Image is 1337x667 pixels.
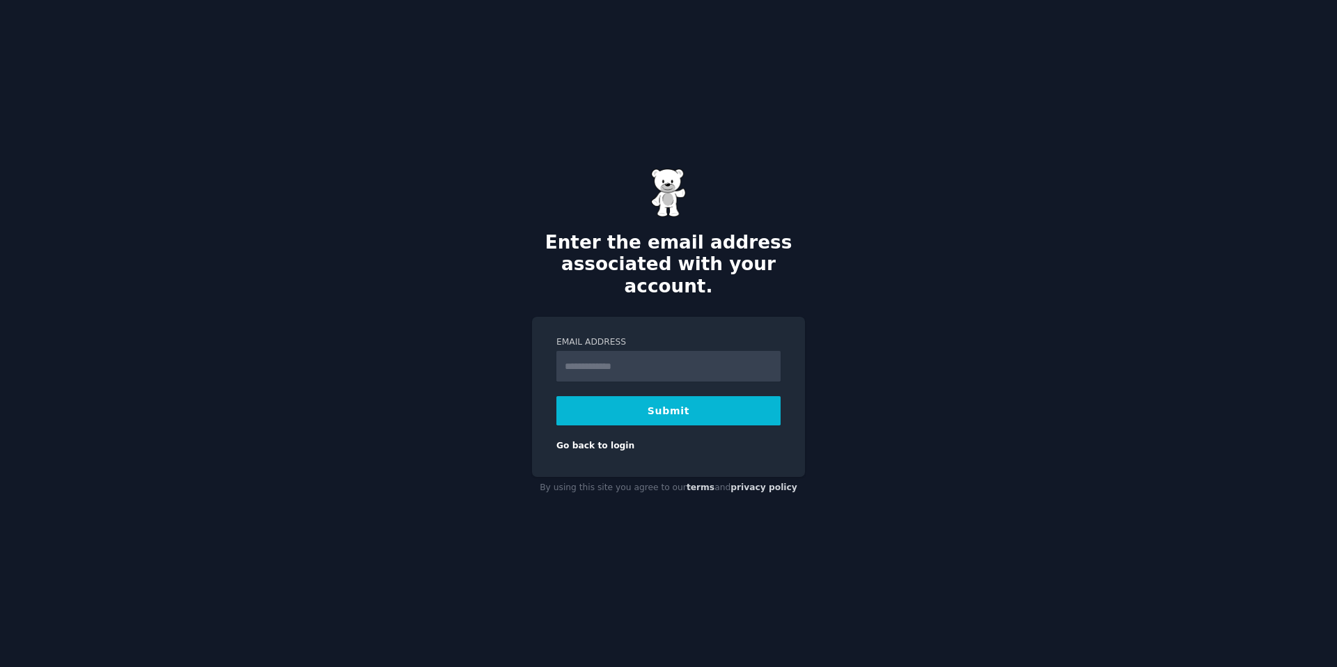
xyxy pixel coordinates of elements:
[556,336,781,349] label: Email Address
[730,482,797,492] a: privacy policy
[532,232,805,298] h2: Enter the email address associated with your account.
[532,477,805,499] div: By using this site you agree to our and
[651,168,686,217] img: Gummy Bear
[556,441,634,450] a: Go back to login
[556,396,781,425] button: Submit
[687,482,714,492] a: terms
